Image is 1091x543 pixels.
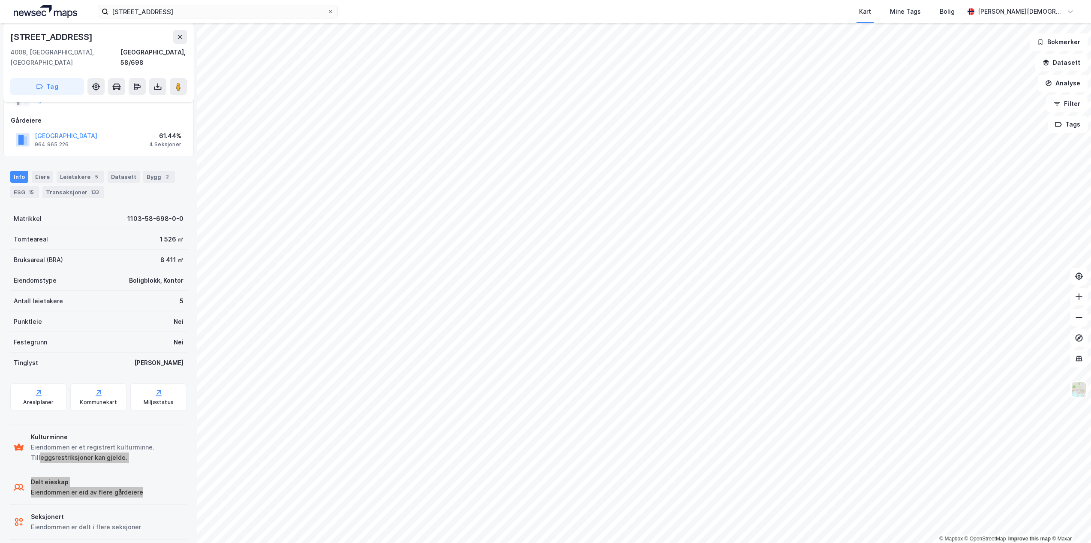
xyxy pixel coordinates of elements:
div: Mine Tags [890,6,921,17]
div: 15 [27,188,36,196]
div: [STREET_ADDRESS] [10,30,94,44]
div: Transaksjoner [42,186,104,198]
div: Datasett [108,171,140,183]
div: Miljøstatus [144,399,174,406]
div: Tinglyst [14,358,38,368]
div: Tomteareal [14,234,48,244]
a: Mapbox [939,536,963,542]
div: Bolig [940,6,955,17]
div: Kommunekart [80,399,117,406]
div: Delt eieskap [31,477,143,487]
div: 8 411 ㎡ [160,255,183,265]
div: Festegrunn [14,337,47,347]
div: Seksjonert [31,512,141,522]
div: Punktleie [14,317,42,327]
div: Matrikkel [14,214,42,224]
div: Nei [174,337,183,347]
a: OpenStreetMap [965,536,1006,542]
button: Tags [1048,116,1088,133]
div: 133 [89,188,101,196]
div: [GEOGRAPHIC_DATA], 58/698 [120,47,187,68]
button: Filter [1046,95,1088,112]
iframe: Chat Widget [1048,502,1091,543]
div: Bygg [143,171,175,183]
div: Info [10,171,28,183]
div: Leietakere [57,171,104,183]
button: Datasett [1035,54,1088,71]
div: Nei [174,317,183,327]
a: Improve this map [1008,536,1051,542]
button: Tag [10,78,84,95]
img: Z [1071,381,1087,398]
button: Bokmerker [1030,33,1088,51]
img: logo.a4113a55bc3d86da70a041830d287a7e.svg [14,5,77,18]
div: Eiendomstype [14,275,57,286]
div: Kart [859,6,871,17]
div: 964 965 226 [35,141,69,148]
div: Boligblokk, Kontor [129,275,183,286]
div: Kontrollprogram for chat [1048,502,1091,543]
div: Eiendommen er eid av flere gårdeiere [31,487,143,498]
div: 4 Seksjoner [149,141,181,148]
div: 2 [163,172,171,181]
div: 61.44% [149,131,181,141]
div: ESG [10,186,39,198]
div: Bruksareal (BRA) [14,255,63,265]
div: Kulturminne [31,432,183,442]
div: Antall leietakere [14,296,63,306]
div: 1103-58-698-0-0 [127,214,183,224]
div: Gårdeiere [11,115,186,126]
div: Eiere [32,171,53,183]
div: 1 526 ㎡ [160,234,183,244]
div: [PERSON_NAME][DEMOGRAPHIC_DATA] [978,6,1064,17]
input: Søk på adresse, matrikkel, gårdeiere, leietakere eller personer [108,5,327,18]
div: Arealplaner [23,399,54,406]
div: [PERSON_NAME] [134,358,183,368]
div: Eiendommen er et registrert kulturminne. Tilleggsrestriksjoner kan gjelde. [31,442,183,463]
button: Analyse [1038,75,1088,92]
div: 4008, [GEOGRAPHIC_DATA], [GEOGRAPHIC_DATA] [10,47,120,68]
div: Eiendommen er delt i flere seksjoner [31,522,141,532]
div: 5 [92,172,101,181]
div: 5 [180,296,183,306]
